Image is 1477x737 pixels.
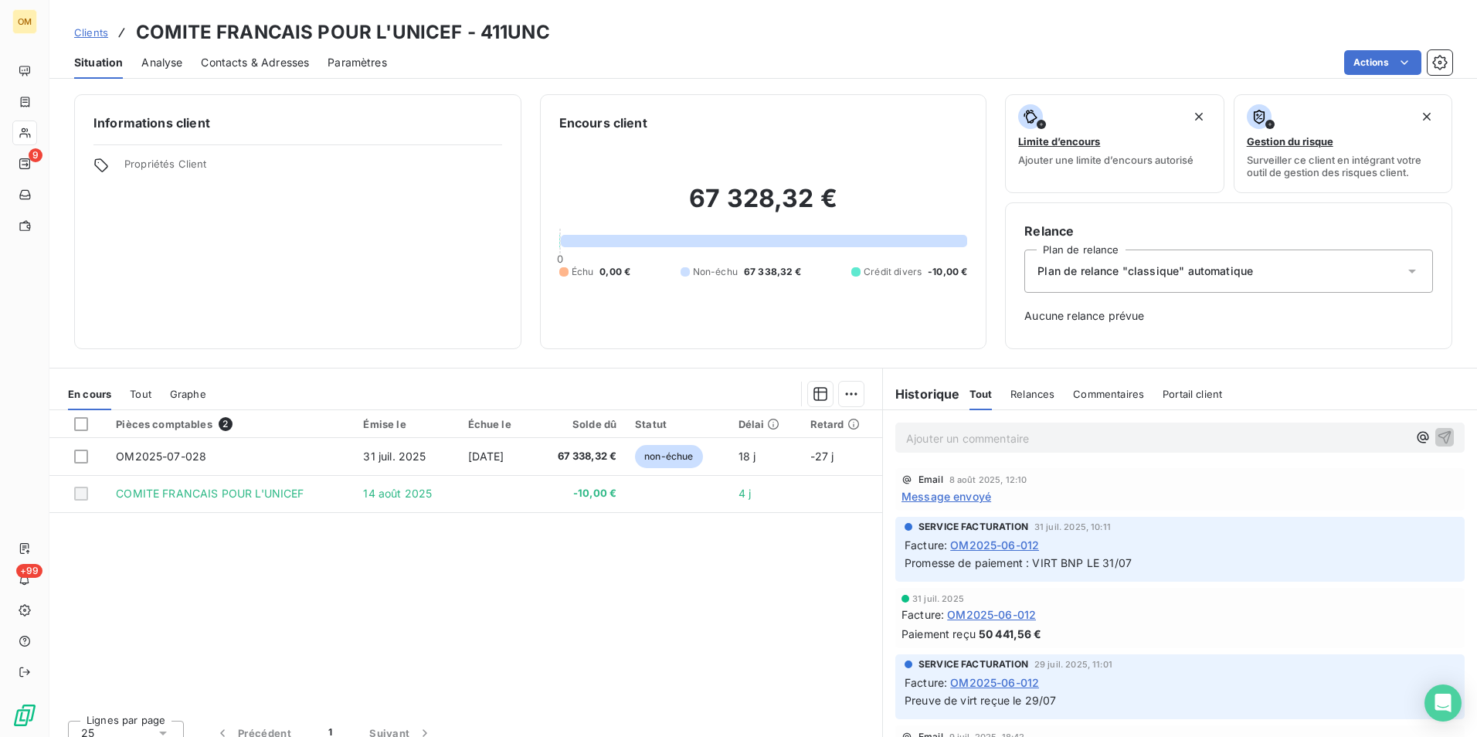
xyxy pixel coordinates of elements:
span: Paramètres [328,55,387,70]
span: [DATE] [468,450,504,463]
span: Tout [130,388,151,400]
span: 31 juil. 2025, 10:11 [1034,522,1111,532]
span: OM2025-07-028 [116,450,206,463]
div: Délai [738,418,792,430]
span: OM2025-06-012 [950,674,1039,691]
span: -10,00 € [928,265,967,279]
h3: COMITE FRANCAIS POUR L'UNICEF - 411UNC [136,19,550,46]
span: Non-échu [693,265,738,279]
span: Facture : [905,537,947,553]
span: Situation [74,55,123,70]
span: -27 j [810,450,834,463]
span: Clients [74,26,108,39]
span: Commentaires [1073,388,1144,400]
a: 9 [12,151,36,176]
span: Graphe [170,388,206,400]
button: Gestion du risqueSurveiller ce client en intégrant votre outil de gestion des risques client. [1234,94,1452,193]
span: Paiement reçu [901,626,976,642]
div: Open Intercom Messenger [1424,684,1462,722]
span: 31 juil. 2025 [363,450,426,463]
span: Surveiller ce client en intégrant votre outil de gestion des risques client. [1247,154,1439,178]
span: COMITE FRANCAIS POUR L'UNICEF [116,487,304,500]
span: OM2025-06-012 [947,606,1036,623]
span: Échu [572,265,594,279]
span: Relances [1010,388,1054,400]
span: 2 [219,417,233,431]
div: Retard [810,418,873,430]
span: 8 août 2025, 12:10 [949,475,1027,484]
span: 67 338,32 € [744,265,802,279]
span: Plan de relance "classique" automatique [1037,263,1253,279]
span: 9 [29,148,42,162]
span: Email [918,475,943,484]
span: +99 [16,564,42,578]
a: Clients [74,25,108,40]
span: 0 [557,253,563,265]
span: 50 441,56 € [979,626,1042,642]
span: Promesse de paiement : VIRT BNP LE 31/07 [905,556,1132,569]
span: -10,00 € [542,486,617,501]
span: Tout [969,388,993,400]
span: Contacts & Adresses [201,55,309,70]
span: Facture : [901,606,944,623]
div: OM [12,9,37,34]
span: Preuve de virt reçue le 29/07 [905,694,1056,707]
button: Actions [1344,50,1421,75]
span: Facture : [905,674,947,691]
span: 31 juil. 2025 [912,594,964,603]
span: OM2025-06-012 [950,537,1039,553]
h2: 67 328,32 € [559,183,968,229]
span: Limite d’encours [1018,135,1100,148]
h6: Relance [1024,222,1433,240]
span: 18 j [738,450,756,463]
span: Message envoyé [901,488,991,504]
span: Analyse [141,55,182,70]
h6: Historique [883,385,960,403]
span: Crédit divers [864,265,922,279]
span: 29 juil. 2025, 11:01 [1034,660,1112,669]
span: Aucune relance prévue [1024,308,1433,324]
span: En cours [68,388,111,400]
span: Propriétés Client [124,158,502,179]
span: SERVICE FACTURATION [918,520,1028,534]
span: non-échue [635,445,702,468]
div: Solde dû [542,418,617,430]
span: 14 août 2025 [363,487,432,500]
button: Limite d’encoursAjouter une limite d’encours autorisé [1005,94,1224,193]
div: Échue le [468,418,524,430]
span: 0,00 € [599,265,630,279]
span: 4 j [738,487,751,500]
span: Gestion du risque [1247,135,1333,148]
div: Pièces comptables [116,417,345,431]
h6: Encours client [559,114,647,132]
span: SERVICE FACTURATION [918,657,1028,671]
span: Portail client [1163,388,1222,400]
div: Statut [635,418,719,430]
div: Émise le [363,418,449,430]
span: 67 338,32 € [542,449,617,464]
span: Ajouter une limite d’encours autorisé [1018,154,1193,166]
h6: Informations client [93,114,502,132]
img: Logo LeanPay [12,703,37,728]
